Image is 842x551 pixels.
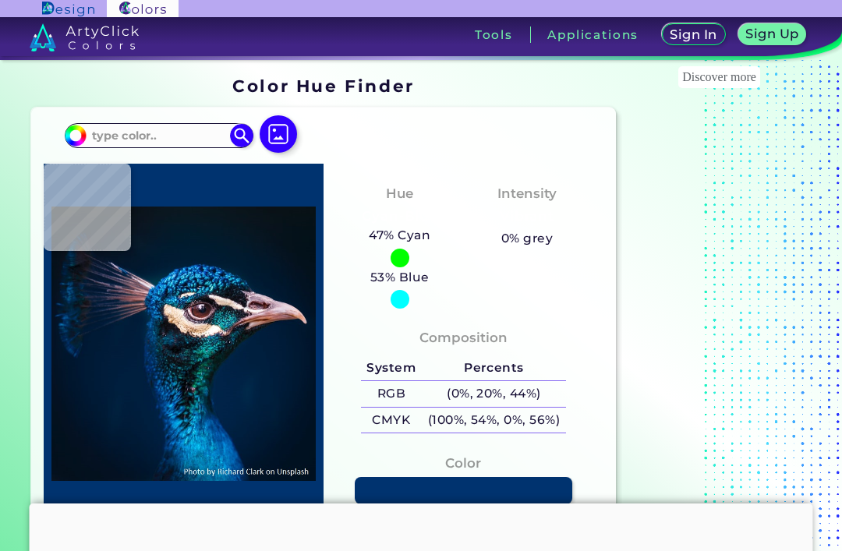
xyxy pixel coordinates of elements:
[475,29,513,41] h3: Tools
[364,267,435,288] h5: 53% Blue
[42,2,94,16] img: ArtyClick Design logo
[547,29,639,41] h3: Applications
[445,452,481,475] h4: Color
[260,115,297,153] img: icon picture
[363,225,437,245] h5: 47% Cyan
[678,66,760,88] div: These are topics related to the article that might interest you
[501,228,553,249] h5: 0% grey
[741,25,804,44] a: Sign Up
[422,408,566,433] h5: (100%, 54%, 0%, 56%)
[361,408,422,433] h5: CMYK
[361,355,422,381] h5: System
[665,25,723,44] a: Sign In
[30,23,140,51] img: logo_artyclick_colors_white.svg
[356,207,444,226] h3: Cyan-Blue
[230,124,253,147] img: icon search
[422,355,566,381] h5: Percents
[419,327,508,349] h4: Composition
[748,28,796,40] h5: Sign Up
[87,125,232,146] input: type color..
[232,74,414,97] h1: Color Hue Finder
[672,29,715,41] h5: Sign In
[494,207,561,226] h3: Vibrant
[51,171,316,517] img: img_pavlin.jpg
[422,381,566,407] h5: (0%, 20%, 44%)
[361,381,422,407] h5: RGB
[386,182,413,205] h4: Hue
[497,182,557,205] h4: Intensity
